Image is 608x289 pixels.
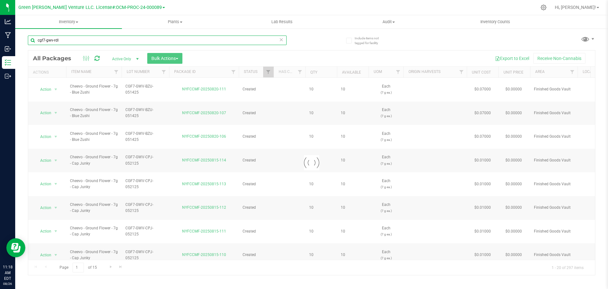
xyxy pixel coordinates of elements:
inline-svg: Analytics [5,18,11,25]
input: Search Package ID, Item Name, SKU, Lot or Part Number... [28,36,287,45]
inline-svg: Inventory [5,59,11,66]
p: 11:18 AM EDT [3,264,12,281]
inline-svg: Manufacturing [5,32,11,38]
span: Inventory Counts [472,19,519,25]
span: Hi, [PERSON_NAME]! [555,5,596,10]
a: Inventory Counts [442,15,549,29]
span: Include items not tagged for facility [355,36,386,45]
p: 08/26 [3,281,12,286]
span: Clear [279,36,283,44]
a: Inventory [15,15,122,29]
span: Inventory [15,19,122,25]
span: Lab Results [263,19,301,25]
inline-svg: Inbound [5,46,11,52]
div: Manage settings [540,4,548,10]
a: Lab Results [229,15,335,29]
a: Audit [335,15,442,29]
span: Plants [122,19,228,25]
inline-svg: Outbound [5,73,11,79]
span: Green [PERSON_NAME] Venture LLC. License#:OCM-PROC-24-000089 [18,5,162,10]
span: Audit [336,19,442,25]
a: Plants [122,15,229,29]
iframe: Resource center [6,238,25,257]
